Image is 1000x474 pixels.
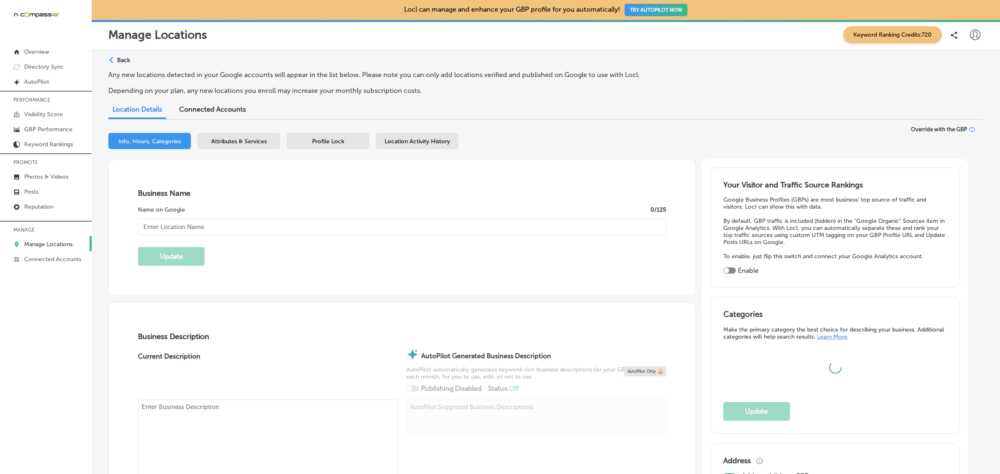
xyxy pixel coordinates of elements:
label: 0 /125 [650,206,666,213]
p: Keyword Rankings [24,141,73,148]
a: Learn More [817,333,847,340]
img: 660ab0bf-5cc7-4cb8-ba1c-48b5ae0f18e60NCTV_CLogo_TV_Black_-500x88.png [13,11,59,19]
label: Current Description [138,352,200,399]
span: Attributes & Services [211,138,267,145]
label: Enable [738,267,759,274]
h3: Categories [723,309,947,322]
p: Directory Sync [24,63,64,70]
p: GBP Performance [24,126,72,133]
button: Update [138,247,205,266]
span: Connected Accounts [179,105,246,113]
p: Google Business Profiles (GBPs) are most business' top source of traffic and visitors. Locl can s... [723,196,947,210]
p: Manage Locations [108,28,207,42]
button: TRY AUTOPILOT NOW [625,4,687,16]
h3: Business Name [138,189,666,198]
span: Info, Hours, Categories [118,138,181,145]
p: Depending on your plan, any new locations you enroll may increase your monthly subscription costs. [108,87,677,95]
span: Keyword Ranking Credits: 720 [843,26,942,43]
p: Reputation [24,203,53,210]
button: Update [723,402,790,421]
p: Connected Accounts [24,256,81,263]
span: Override with the GBP [911,126,967,132]
p: AutoPilot [24,78,49,85]
p: Manage Locations [24,241,72,248]
strong: AutoPilot Generated Business Description [421,352,551,360]
p: Make the primary category the best choice for describing your business. Additional categories wil... [723,326,947,340]
img: autopilot-icon [406,348,419,361]
p: By default, GBP traffic is included (hidden) in the "Google Organic" Sources item in Google Analy... [723,217,947,246]
p: Back [117,57,130,64]
p: Photos & Videos [24,173,68,180]
h3: Business Description [138,332,666,341]
p: Visibility Score [24,111,63,118]
p: Any new locations detected in your Google accounts will appear in the list below. Please note you... [108,71,677,79]
h3: Address [723,456,751,465]
span: Profile Lock [312,138,344,145]
h3: Your Visitor and Traffic Source Rankings [723,180,947,190]
input: Enter Location Name [138,219,666,235]
span: Location Activity History [385,138,450,145]
p: Posts [24,188,38,195]
p: Overview [24,48,49,55]
span: Location Details [112,105,162,113]
label: Name on Google [138,206,185,213]
p: To enable, just flip this switch and connect your Google Analytics account. [723,253,947,260]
